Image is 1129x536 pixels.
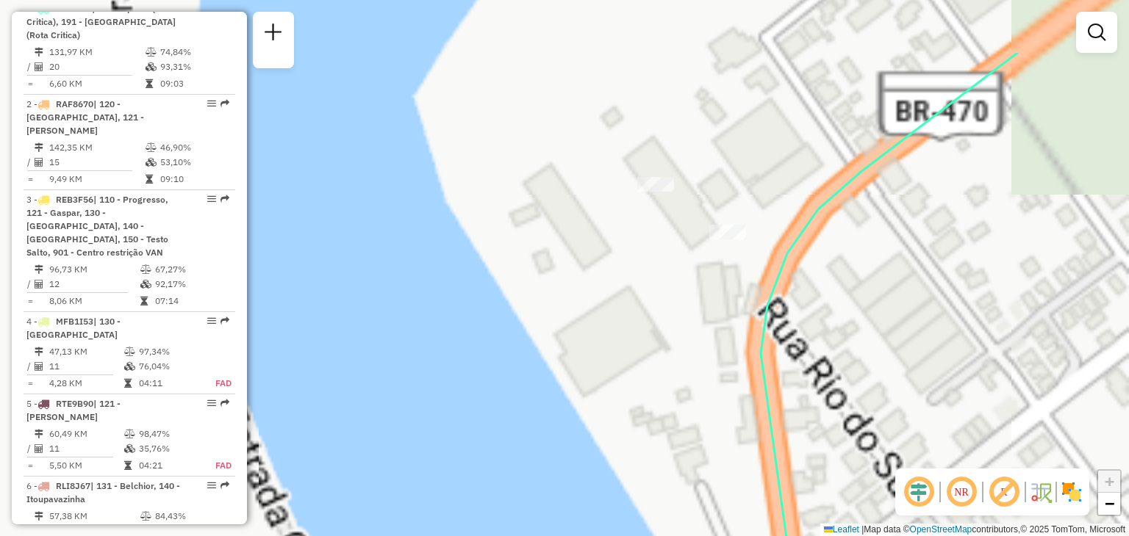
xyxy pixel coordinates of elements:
img: Exibir/Ocultar setores [1060,480,1083,504]
td: = [26,376,34,391]
i: Total de Atividades [35,158,43,167]
td: 20 [49,59,145,74]
td: 09:03 [160,76,229,91]
i: % de utilização do peso [140,265,151,274]
span: 3 - [26,194,168,258]
i: % de utilização do peso [124,430,135,438]
td: / [26,155,34,170]
em: Rota exportada [221,399,229,408]
td: 11 [49,359,123,374]
td: 84,43% [154,509,229,524]
td: 53,10% [160,155,229,170]
td: FAD [199,376,232,391]
i: Distância Total [35,512,43,521]
td: 6,60 KM [49,76,145,91]
td: 92,17% [154,277,229,291]
span: REB3F56 [56,194,93,205]
span: RAF8670 [56,98,93,109]
td: 98,47% [138,427,199,441]
a: Zoom in [1098,471,1120,493]
td: = [26,294,34,308]
span: MFB1I53 [56,316,93,327]
td: 15 [49,155,145,170]
td: 4,28 KM [49,376,123,391]
span: + [1105,472,1114,490]
td: = [26,76,34,91]
td: 67,27% [154,262,229,277]
span: RLI8J67 [56,480,90,491]
i: % de utilização da cubagem [124,362,135,371]
i: % de utilização da cubagem [124,444,135,453]
i: % de utilização da cubagem [146,62,157,71]
span: 2 - [26,98,144,136]
span: Ocultar deslocamento [901,474,936,510]
td: 07:14 [154,294,229,308]
span: | 120 - [GEOGRAPHIC_DATA], 121 - [PERSON_NAME] [26,98,144,136]
i: % de utilização do peso [146,143,157,152]
td: 76,04% [138,359,199,374]
i: Tempo total em rota [140,297,148,305]
span: Exibir rótulo [986,474,1022,510]
i: % de utilização do peso [140,512,151,521]
span: | 131 - Belchior, 140 - Itoupavazinha [26,480,180,504]
td: / [26,59,34,74]
a: OpenStreetMap [910,524,972,535]
i: Distância Total [35,48,43,57]
a: Nova sessão e pesquisa [259,18,288,51]
i: Distância Total [35,430,43,438]
td: 131,97 KM [49,45,145,59]
i: Distância Total [35,143,43,152]
td: / [26,441,34,456]
span: 4 - [26,316,121,340]
td: 142,35 KM [49,140,145,155]
span: 1 - [26,3,176,40]
td: = [26,458,34,473]
img: Fluxo de ruas [1029,480,1053,504]
td: 57,38 KM [49,509,140,524]
td: 60,49 KM [49,427,123,441]
td: 35,76% [138,441,199,456]
td: FAD [199,458,232,473]
td: / [26,359,34,374]
span: RTE9B90 [56,398,93,409]
i: Total de Atividades [35,362,43,371]
em: Rota exportada [221,99,229,108]
i: % de utilização da cubagem [146,158,157,167]
span: | 110 - Progresso, 121 - Gaspar, 130 - [GEOGRAPHIC_DATA], 140 - [GEOGRAPHIC_DATA], 150 - Testo Sa... [26,194,168,258]
i: % de utilização do peso [124,347,135,356]
em: Opções [207,99,216,108]
td: 74,84% [160,45,229,59]
em: Opções [207,481,216,490]
a: Exibir filtros [1082,18,1111,47]
i: Tempo total em rota [146,79,153,88]
td: 46,90% [160,140,229,155]
span: Ocultar NR [944,474,979,510]
i: Total de Atividades [35,280,43,289]
td: 47,13 KM [49,344,123,359]
td: 8,06 KM [49,294,140,308]
td: 04:21 [138,458,199,473]
span: 6 - [26,480,180,504]
em: Rota exportada [221,316,229,325]
a: Zoom out [1098,493,1120,515]
span: 5 - [26,398,121,422]
i: % de utilização da cubagem [140,280,151,289]
span: − [1105,494,1114,513]
div: Map data © contributors,© 2025 TomTom, Microsoft [820,524,1129,536]
em: Rota exportada [221,195,229,203]
i: Total de Atividades [35,444,43,453]
i: Total de Atividades [35,62,43,71]
i: Tempo total em rota [124,461,132,470]
td: 11 [49,441,123,456]
em: Opções [207,399,216,408]
a: Leaflet [824,524,859,535]
em: Opções [207,195,216,203]
td: 9,49 KM [49,172,145,186]
td: 5,50 KM [49,458,123,473]
td: 93,31% [160,59,229,74]
td: / [26,277,34,291]
i: Tempo total em rota [124,379,132,388]
i: % de utilização do peso [146,48,157,57]
span: | 190 - Apiuna (Rota Critica), 191 - [GEOGRAPHIC_DATA] (Rota Critica) [26,3,176,40]
i: Distância Total [35,265,43,274]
